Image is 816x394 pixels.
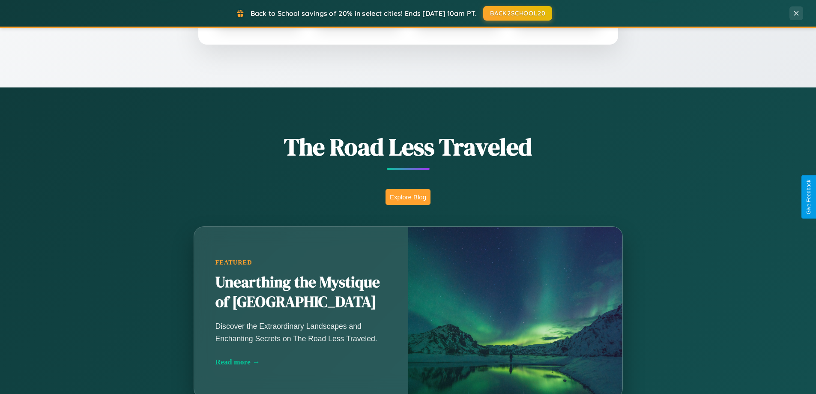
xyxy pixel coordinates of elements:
[251,9,477,18] span: Back to School savings of 20% in select cities! Ends [DATE] 10am PT.
[483,6,552,21] button: BACK2SCHOOL20
[386,189,430,205] button: Explore Blog
[151,130,665,163] h1: The Road Less Traveled
[215,358,387,367] div: Read more →
[806,180,812,214] div: Give Feedback
[215,259,387,266] div: Featured
[215,273,387,312] h2: Unearthing the Mystique of [GEOGRAPHIC_DATA]
[215,320,387,344] p: Discover the Extraordinary Landscapes and Enchanting Secrets on The Road Less Traveled.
